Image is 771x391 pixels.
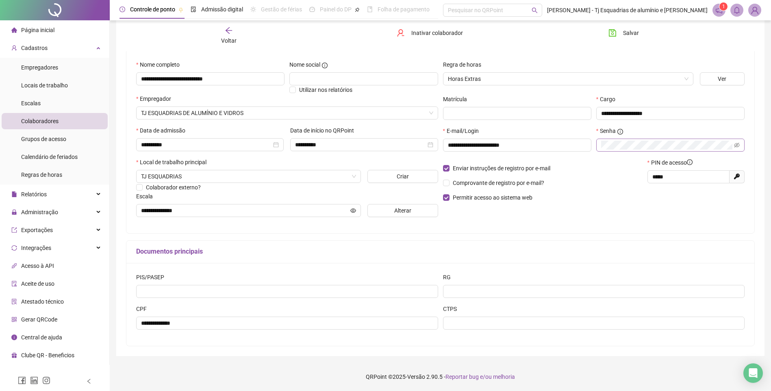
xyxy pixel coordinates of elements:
[320,6,352,13] span: Painel do DP
[261,6,302,13] span: Gestão de férias
[136,192,158,201] label: Escala
[453,165,550,172] span: Enviar instruções de registro por e-mail
[397,172,409,181] span: Criar
[623,28,639,37] span: Salvar
[18,376,26,384] span: facebook
[687,159,693,165] span: info-circle
[443,60,486,69] label: Regra de horas
[11,352,17,358] span: gift
[221,37,237,44] span: Voltar
[299,87,352,93] span: Utilizar nos relatórios
[21,263,54,269] span: Acesso à API
[30,376,38,384] span: linkedin
[309,7,315,12] span: dashboard
[178,7,183,12] span: pushpin
[136,126,191,135] label: Data de admissão
[411,28,463,37] span: Inativar colaborador
[394,206,411,215] span: Alterar
[21,334,62,341] span: Central de ajuda
[378,6,430,13] span: Folha de pagamento
[445,374,515,380] span: Reportar bug e/ou melhoria
[21,172,62,178] span: Regras de horas
[136,158,212,167] label: Local de trabalho principal
[743,363,763,383] div: Open Intercom Messenger
[21,27,54,33] span: Página inicial
[617,129,623,135] span: info-circle
[11,245,17,250] span: sync
[136,273,169,282] label: PIS/PASEP
[443,304,462,313] label: CTPS
[367,170,438,183] button: Criar
[21,316,57,323] span: Gerar QRCode
[733,7,741,14] span: bell
[11,209,17,215] span: lock
[397,29,405,37] span: user-delete
[651,158,693,167] span: PIN de acesso
[21,280,54,287] span: Aceite de uso
[21,352,74,358] span: Clube QR - Beneficios
[443,95,472,104] label: Matrícula
[289,60,320,69] span: Nome social
[367,204,438,217] button: Alterar
[734,142,740,148] span: eye-invisible
[86,378,92,384] span: left
[225,26,233,35] span: arrow-left
[21,298,64,305] span: Atestado técnico
[453,194,532,201] span: Permitir acesso ao sistema web
[600,126,616,135] span: Senha
[11,191,17,197] span: file
[290,126,359,135] label: Data de início no QRPoint
[602,26,645,39] button: Salvar
[443,126,484,135] label: E-mail/Login
[11,27,17,33] span: home
[11,280,17,286] span: audit
[11,298,17,304] span: solution
[719,2,728,11] sup: 1
[596,95,621,104] label: Cargo
[11,263,17,268] span: api
[21,245,51,251] span: Integrações
[110,363,771,391] footer: QRPoint © 2025 - 2.90.5 -
[443,273,456,282] label: RG
[547,6,708,15] span: [PERSON_NAME] - Tj Esquadrias de alumínio e [PERSON_NAME]
[715,7,723,14] span: notification
[722,4,725,9] span: 1
[718,74,726,83] span: Ver
[21,191,47,198] span: Relatórios
[749,4,761,16] img: 92062
[21,82,68,89] span: Locais de trabalho
[21,118,59,124] span: Colaboradores
[191,7,196,12] span: file-done
[532,7,538,13] span: search
[21,209,58,215] span: Administração
[11,334,17,340] span: info-circle
[21,154,78,160] span: Calendário de feriados
[453,180,544,186] span: Comprovante de registro por e-mail?
[367,7,373,12] span: book
[21,100,41,106] span: Escalas
[11,45,17,50] span: user-add
[201,6,243,13] span: Admissão digital
[141,107,433,119] span: TJ ESQUADRIAS DE ALUMÍNIO E VIDROS
[136,304,152,313] label: CPF
[21,136,66,142] span: Grupos de acesso
[608,29,617,37] span: save
[119,7,125,12] span: clock-circle
[136,94,176,103] label: Empregador
[355,7,360,12] span: pushpin
[130,6,175,13] span: Controle de ponto
[391,26,469,39] button: Inativar colaborador
[42,376,50,384] span: instagram
[407,374,425,380] span: Versão
[21,227,53,233] span: Exportações
[448,73,688,85] span: Horas Extras
[146,184,201,191] span: Colaborador externo?
[11,316,17,322] span: qrcode
[136,247,745,256] h5: Documentos principais
[700,72,745,85] button: Ver
[322,63,328,68] span: info-circle
[141,170,356,182] span: Salvador, Bahia, Brazil
[11,227,17,232] span: export
[21,45,48,51] span: Cadastros
[136,60,185,69] label: Nome completo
